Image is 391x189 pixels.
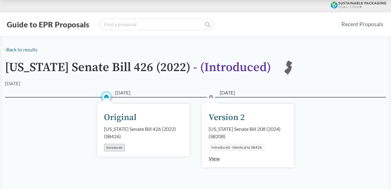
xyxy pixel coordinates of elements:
[209,111,245,124] div: Version 2
[5,61,271,80] h1: [US_STATE] Senate Bill 426 (2022)
[209,155,220,161] a: View
[5,19,91,29] button: Guide to EPR Proposals
[5,80,20,87] div: [DATE]
[104,144,125,151] div: Introduced
[104,125,183,140] div: [US_STATE] Senate Bill 426 (2022) ( SB426 )
[5,46,38,52] a: ‹Back to results
[104,111,137,124] div: Original
[209,125,287,140] div: [US_STATE] Senate Bill 208 (2024) ( SB208 )
[209,144,265,151] div: Introduced - Identical to SB426
[99,18,214,30] input: Find a proposal
[193,60,271,75] span: - ( Introduced )
[115,89,130,96] span: [DATE]
[220,89,235,96] span: [DATE]
[339,17,386,31] a: Recent Proposals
